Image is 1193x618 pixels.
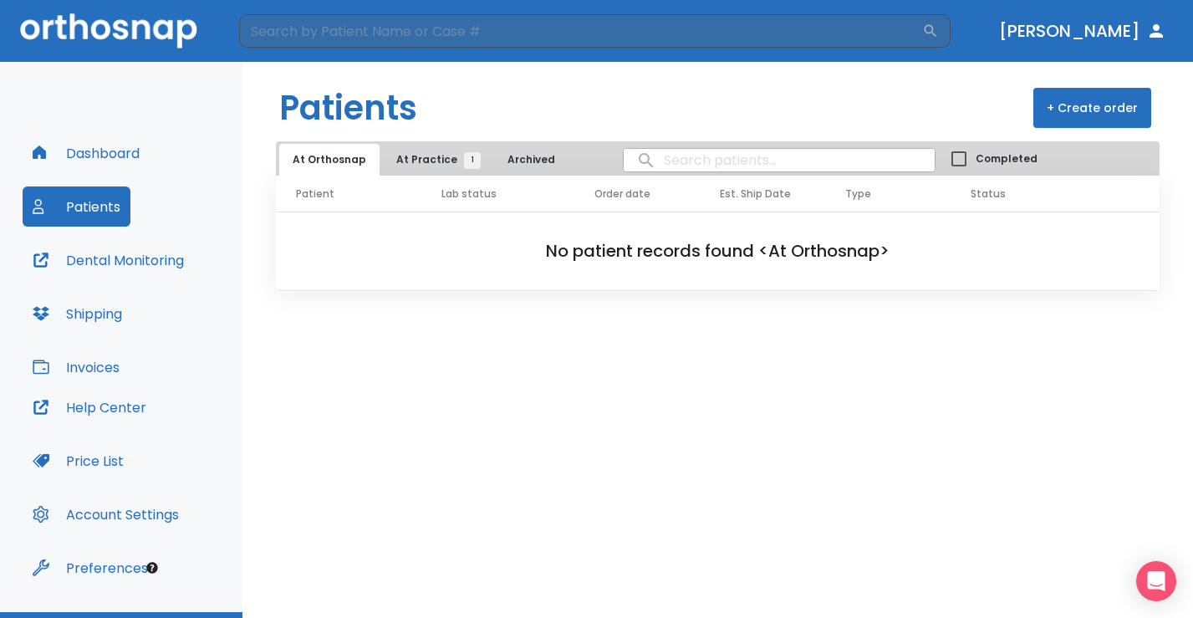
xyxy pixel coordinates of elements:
img: Orthosnap [20,13,197,48]
button: Shipping [23,294,132,334]
input: search [624,144,935,176]
button: Dashboard [23,133,150,173]
span: 1 [464,152,481,169]
span: Type [845,186,871,202]
input: Search by Patient Name or Case # [239,14,922,48]
span: Status [971,186,1006,202]
span: Lab status [441,186,497,202]
h1: Patients [279,83,417,133]
button: [PERSON_NAME] [992,16,1173,46]
button: Preferences [23,548,158,588]
span: At Practice [396,152,472,167]
button: + Create order [1033,88,1151,128]
button: Price List [23,441,134,481]
button: Help Center [23,387,156,427]
button: Invoices [23,347,130,387]
span: Order date [594,186,650,202]
span: Completed [976,151,1038,166]
div: tabs [279,144,576,176]
button: At Orthosnap [279,144,380,176]
div: Tooltip anchor [145,560,160,575]
h2: No patient records found <At Orthosnap> [303,238,1133,263]
button: Account Settings [23,494,189,534]
span: Patient [296,186,334,202]
span: Est. Ship Date [720,186,791,202]
div: Open Intercom Messenger [1136,561,1176,601]
button: Patients [23,186,130,227]
button: Archived [489,144,573,176]
button: Dental Monitoring [23,240,194,280]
